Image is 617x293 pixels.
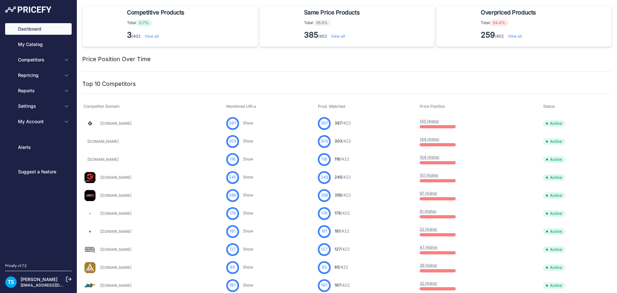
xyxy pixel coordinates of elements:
span: Competitor Domain [84,104,120,109]
a: Show [243,283,253,288]
p: /402 [304,30,362,40]
a: Show [243,247,253,252]
span: 0.7% [136,20,152,26]
a: 32 Higher [420,281,437,286]
span: Active [543,156,565,163]
a: View all [145,34,159,39]
button: Settings [5,100,72,112]
button: Competitors [5,54,72,66]
a: Suggest a feature [5,166,72,178]
h2: Top 10 Competitors [82,79,136,88]
a: [DOMAIN_NAME] [100,193,131,198]
a: 245/422 [335,175,351,179]
a: 144 Higher [420,137,440,142]
a: 52 Higher [420,227,437,232]
a: View all [508,34,522,39]
span: Settings [18,103,60,109]
span: 181 [321,228,327,234]
strong: 259 [481,30,495,40]
a: Show [243,121,253,125]
span: Active [543,138,565,145]
a: Show [243,265,253,270]
span: 65 [322,264,327,270]
a: Show [243,229,253,233]
nav: Sidebar [5,23,72,255]
span: 245 [335,175,342,179]
a: 181/422 [335,229,349,233]
a: 47 Higher [420,245,438,250]
a: [DOMAIN_NAME] [100,247,131,252]
span: 95.8% [313,20,331,26]
a: 39 Higher [420,263,437,268]
span: Competitors [18,57,60,63]
strong: 3 [127,30,132,40]
a: 197/422 [335,283,350,288]
span: 303 [229,138,237,144]
a: [EMAIL_ADDRESS][DOMAIN_NAME] [21,283,88,288]
a: 101 Higher [420,173,439,178]
span: Repricing [18,72,60,78]
a: [PERSON_NAME] [21,277,58,282]
span: Same Price Products [304,8,360,17]
a: [DOMAIN_NAME] [87,157,119,162]
a: View all [331,34,345,39]
a: [DOMAIN_NAME] [100,283,131,288]
a: 61 Higher [420,209,437,214]
span: 178 [335,211,341,215]
span: 356 [335,193,342,197]
span: Active [543,246,565,253]
span: Active [543,228,565,235]
span: 64.4% [490,20,508,26]
span: Overpriced Products [481,8,536,17]
a: [DOMAIN_NAME] [100,229,131,234]
span: Monitored URLs [226,104,256,109]
a: 65/422 [335,265,348,270]
a: 356/422 [335,193,351,197]
span: 127 [229,246,236,252]
span: 116 [230,156,236,162]
span: Price Position [420,104,445,109]
a: [DOMAIN_NAME] [100,265,131,270]
a: 97 Higher [420,191,437,196]
span: Active [543,120,565,127]
span: Reports [18,87,60,94]
p: Total [127,20,187,26]
a: [DOMAIN_NAME] [100,211,131,216]
div: Pricefy v1.7.2 [5,263,27,269]
span: 197 [321,282,327,288]
p: /402 [127,30,187,40]
span: 65 [335,265,339,270]
span: 387 [229,120,236,126]
span: 387 [321,120,328,126]
a: My Catalog [5,39,72,50]
a: 303/422 [335,139,351,143]
a: 127/422 [335,247,350,252]
strong: 385 [304,30,318,40]
button: My Account [5,116,72,127]
button: Repricing [5,69,72,81]
span: 245 [229,174,236,180]
span: 181 [335,229,340,233]
a: 145 Higher [420,119,439,124]
p: Total [481,20,538,26]
span: 178 [229,210,236,216]
a: [DOMAIN_NAME] [100,175,131,180]
span: 178 [321,210,327,216]
a: 116/422 [335,157,349,161]
span: Active [543,282,565,289]
span: Active [543,192,565,199]
h2: Price Position Over Time [82,55,151,64]
a: Show [243,175,253,179]
a: 387/422 [335,121,351,125]
span: 356 [229,192,236,198]
span: 116 [335,157,340,161]
span: 65 [230,264,235,270]
a: [DOMAIN_NAME] [87,139,119,144]
span: Active [543,210,565,217]
span: 303 [335,139,342,143]
a: Alerts [5,142,72,153]
button: Reports [5,85,72,96]
span: 116 [321,156,327,162]
a: [DOMAIN_NAME] [100,121,131,126]
span: 127 [335,247,341,252]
